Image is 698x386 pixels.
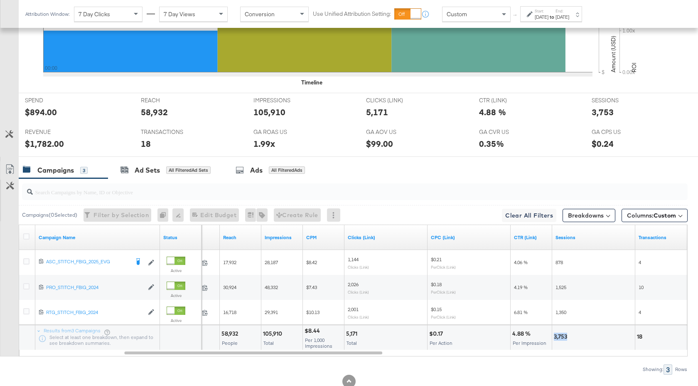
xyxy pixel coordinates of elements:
button: Breakdowns [563,209,615,222]
span: GA CVR US [479,128,541,136]
span: 878 [555,259,563,265]
span: ↑ [511,14,519,17]
div: Showing: [642,366,664,372]
sub: Per Click (Link) [431,314,456,319]
div: 105,910 [263,330,285,338]
a: The average cost for each link click you've received from your ad. [431,234,507,241]
a: ASC_STITCH_FBIG_2025_EVG [46,258,129,267]
sub: Clicks (Link) [348,265,369,270]
div: 5,171 [366,106,388,118]
a: The number of people your ad was served to. [223,234,258,241]
span: Per 1,000 Impressions [305,337,332,349]
div: All Filtered Ads [269,166,305,174]
div: 3 [80,167,88,174]
span: Total [347,340,357,346]
span: Clear All Filters [505,210,553,221]
label: Use Unified Attribution Setting: [313,10,391,18]
sub: Clicks (Link) [348,314,369,319]
input: Search Campaigns by Name, ID or Objective [33,181,627,197]
div: 58,932 [141,106,168,118]
span: 4 [639,259,641,265]
div: [DATE] [555,14,569,20]
span: 2,026 [348,281,359,287]
div: 3,753 [592,106,614,118]
a: Shows the current state of your Ad Campaign. [163,234,198,241]
span: SPEND [25,96,87,104]
label: End: [555,8,569,14]
span: REACH [141,96,203,104]
span: Per Impression [513,340,546,346]
a: The number of clicks on links appearing on your ad or Page that direct people to your sites off F... [348,234,424,241]
div: RTG_STITCH_FBIG_2024 [46,309,144,316]
span: GA AOV US [366,128,428,136]
label: Start: [535,8,548,14]
div: Attribution Window: [25,11,70,17]
span: 29,391 [265,309,278,315]
div: 105,910 [253,106,285,118]
span: $0.15 [431,306,442,312]
div: $1,782.00 [25,138,64,150]
span: 28,187 [265,259,278,265]
div: 3,753 [554,333,570,341]
div: 0 [157,208,172,222]
span: 17,932 [223,259,236,265]
a: The number of clicks received on a link in your ad divided by the number of impressions. [514,234,549,241]
span: Custom [654,212,676,219]
a: PRO_STITCH_FBIG_2024 [46,284,144,291]
label: Active [167,318,185,323]
span: Columns: [627,211,676,220]
span: People [222,340,238,346]
a: Sessions - GA Sessions - The total number of sessions [555,234,632,241]
span: 48,332 [265,284,278,290]
div: $894.00 [25,106,57,118]
span: 1,144 [348,256,359,262]
div: 1.99x [253,138,275,150]
a: RTG_STITCH_FBIG_2024 [46,309,144,316]
span: $7.43 [306,284,317,290]
div: All Filtered Ad Sets [166,166,211,174]
div: 0.35% [479,138,504,150]
sub: Per Click (Link) [431,265,456,270]
button: Clear All Filters [502,209,556,222]
span: Total [263,340,274,346]
div: Campaigns ( 0 Selected) [22,211,77,219]
span: GA ROAS US [253,128,316,136]
span: 6.81 % [514,309,528,315]
div: 58,932 [221,330,241,338]
div: Rows [675,366,688,372]
div: $0.24 [592,138,614,150]
label: Active [167,268,185,273]
div: 5,171 [346,330,360,338]
span: CTR (LINK) [479,96,541,104]
span: $8.42 [306,259,317,265]
div: 4.88 % [479,106,506,118]
sub: Clicks (Link) [348,289,369,294]
span: $0.21 [431,256,442,262]
div: Timeline [301,79,322,87]
div: ASC_STITCH_FBIG_2025_EVG [46,258,129,265]
sub: Per Click (Link) [431,289,456,294]
span: Custom [447,10,467,18]
a: The number of times your ad was served. On mobile apps an ad is counted as served the first time ... [265,234,300,241]
div: 18 [141,138,151,150]
span: 7 Day Clicks [79,10,110,18]
span: $10.13 [306,309,320,315]
span: 1,525 [555,284,566,290]
a: Your campaign name. [39,234,157,241]
div: $99.00 [366,138,393,150]
div: Ad Sets [135,166,160,175]
div: 4.88 % [512,330,533,338]
text: ROI [630,62,638,72]
label: Active [167,293,185,298]
span: REVENUE [25,128,87,136]
div: Campaigns [37,166,74,175]
span: 4.06 % [514,259,528,265]
strong: to [548,14,555,20]
span: CLICKS (LINK) [366,96,428,104]
span: IMPRESSIONS [253,96,316,104]
div: [DATE] [535,14,548,20]
span: $0.18 [431,281,442,287]
span: 2,001 [348,306,359,312]
div: Ads [250,166,263,175]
